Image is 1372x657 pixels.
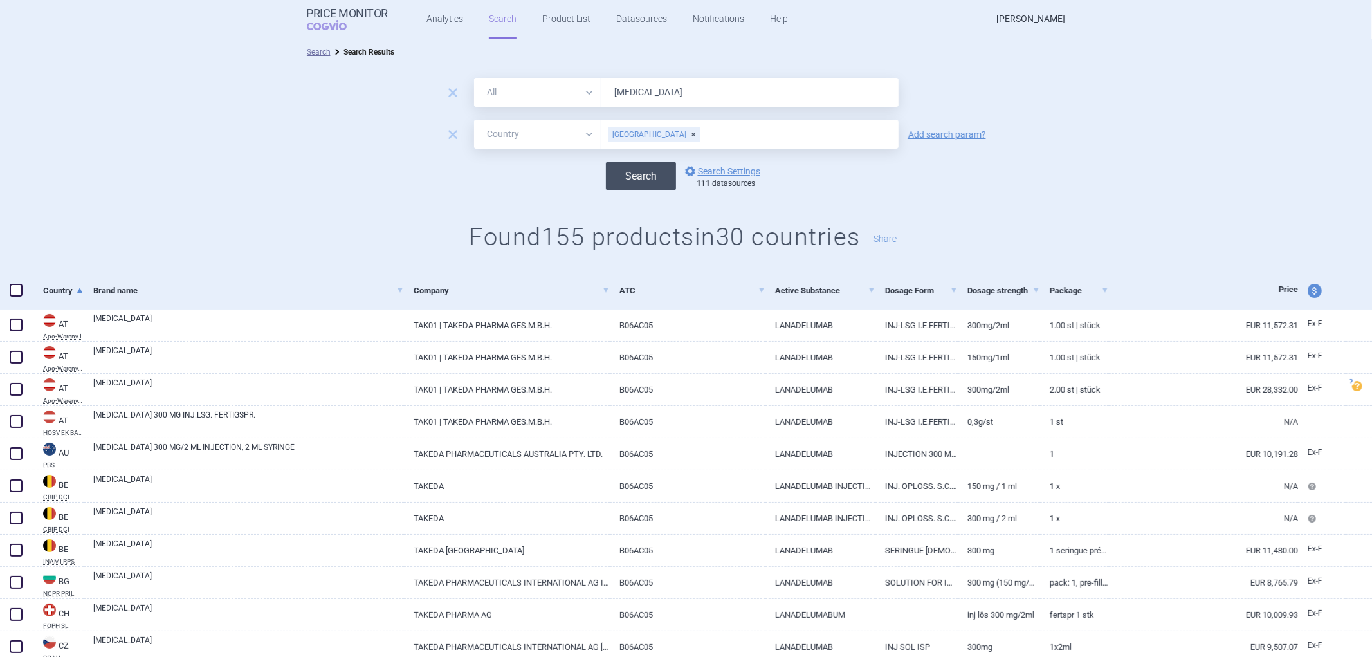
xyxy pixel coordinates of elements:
a: B06AC05 [610,599,765,631]
img: Australia [43,443,56,456]
a: LANADELUMAB [765,535,875,566]
a: ATATApo-Warenv.III [33,377,84,404]
img: Czech Republic [43,636,56,649]
a: 1.00 ST | Stück [1040,310,1109,341]
a: Package [1050,275,1109,306]
strong: Price Monitor [307,7,389,20]
a: Active Substance [775,275,875,306]
a: EUR 10,191.28 [1109,438,1298,470]
a: EUR 11,572.31 [1109,310,1298,341]
abbr: Apo-Warenv.I — Apothekerverlag Warenverzeichnis. Online database developed by the Österreichische... [43,333,84,340]
a: LANADELUMAB [765,567,875,598]
a: 1 x [1040,470,1109,502]
a: Ex-F [1298,604,1346,624]
li: Search [307,46,331,59]
a: TAKEDA [404,470,610,502]
button: Share [874,234,897,243]
a: Dosage Form [885,275,958,306]
a: TAK01 | TAKEDA PHARMA GES.M.B.H. [404,374,610,405]
img: Austria [43,314,56,327]
a: TAKEDA PHARMA AG [404,599,610,631]
a: B06AC05 [610,342,765,373]
img: Austria [43,411,56,423]
a: 1 [1040,438,1109,470]
li: Search Results [331,46,394,59]
a: LANADELUMAB INJECTIE 300 MG / 2 ML [765,503,875,534]
span: Ex-factory price [1308,384,1322,393]
button: Search [606,162,676,190]
abbr: CBIP DCI — Belgian Center for Pharmacotherapeutic Information (CBIP) [43,526,84,533]
a: Ex-F [1298,315,1346,334]
a: INJ. OPLOSS. S.C. [VOORGEV. SPUIT] [875,470,958,502]
a: LANADELUMABUM [765,599,875,631]
a: [MEDICAL_DATA] 300 MG/2 ML INJECTION, 2 ML SYRINGE [93,441,404,465]
a: INJ-LSG I.E.FERTIGSPRITZE [875,406,958,438]
a: 0,3G/ST [958,406,1040,438]
a: [MEDICAL_DATA] [93,602,404,625]
a: INJ. OPLOSS. S.C. [VOORGEV. SPUIT] [875,503,958,534]
a: Search Settings [682,163,760,179]
a: TAKEDA PHARMACEUTICALS INTERNATIONAL AG IRELAND BRANCH, [GEOGRAPHIC_DATA] [404,567,610,598]
a: 300 mg [958,535,1040,566]
a: ATATApo-Warenv.III [33,345,84,372]
a: B06AC05 [610,406,765,438]
a: Country [43,275,84,306]
a: TAKEDA PHARMACEUTICALS AUSTRALIA PTY. LTD. [404,438,610,470]
a: AUAUPBS [33,441,84,468]
a: Dosage strength [967,275,1040,306]
a: Ex-F [1298,572,1346,591]
a: EUR 10,009.93 [1109,599,1298,631]
a: 150MG/1ML [958,342,1040,373]
a: ? [1352,381,1367,391]
a: N/A [1109,470,1298,502]
a: [MEDICAL_DATA] [93,345,404,368]
img: Bulgaria [43,571,56,584]
span: COGVIO [307,20,365,30]
abbr: CBIP DCI — Belgian Center for Pharmacotherapeutic Information (CBIP) [43,494,84,501]
a: Ex-F [1298,379,1346,398]
a: TAK01 | TAKEDA PHARMA GES.M.B.H. [404,342,610,373]
a: 300MG/2ML [958,310,1040,341]
a: Ex-F [1298,443,1346,463]
img: Switzerland [43,604,56,616]
a: B06AC05 [610,535,765,566]
abbr: NCPR PRIL — National Council on Prices and Reimbursement of Medicinal Products, Bulgaria. Registe... [43,591,84,597]
a: TAKEDA [404,503,610,534]
span: ? [1347,378,1355,386]
a: Ex-F [1298,540,1346,559]
a: [MEDICAL_DATA] [93,474,404,497]
a: B06AC05 [610,374,765,405]
img: Belgium [43,507,56,520]
a: [MEDICAL_DATA] [93,313,404,336]
a: Company [414,275,610,306]
a: B06AC05 [610,438,765,470]
a: INJ-LSG I.E.FERTIGSPRITZE [875,310,958,341]
a: N/A [1109,406,1298,438]
a: BEBECBIP DCI [33,474,84,501]
a: ATC [619,275,765,306]
a: TAK01 | TAKEDA PHARMA GES.M.B.H. [404,310,610,341]
a: Pack: 1, Pre-filled syringe [1040,567,1109,598]
span: Ex-factory price [1308,351,1322,360]
a: [MEDICAL_DATA] [93,506,404,529]
a: Search [307,48,331,57]
img: Belgium [43,539,56,552]
a: Ex-F [1298,347,1346,366]
a: Inj Lös 300 mg/2ml [958,599,1040,631]
img: Austria [43,378,56,391]
a: ATATApo-Warenv.I [33,313,84,340]
a: 300 mg / 2 ml [958,503,1040,534]
a: 150 mg / 1 ml [958,470,1040,502]
span: Ex-factory price [1308,448,1322,457]
a: Fertspr 1 Stk [1040,599,1109,631]
a: BEBECBIP DCI [33,506,84,533]
abbr: INAMI RPS — National Institute for Health Disability Insurance, Belgium. Programme web - Médicame... [43,559,84,565]
a: B06AC05 [610,503,765,534]
a: Add search param? [908,130,986,139]
a: [MEDICAL_DATA] [93,377,404,400]
a: N/A [1109,503,1298,534]
a: TAK01 | TAKEDA PHARMA GES.M.B.H. [404,406,610,438]
span: Ex-factory price [1308,609,1322,618]
a: 1 x [1040,503,1109,534]
a: Price MonitorCOGVIO [307,7,389,32]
